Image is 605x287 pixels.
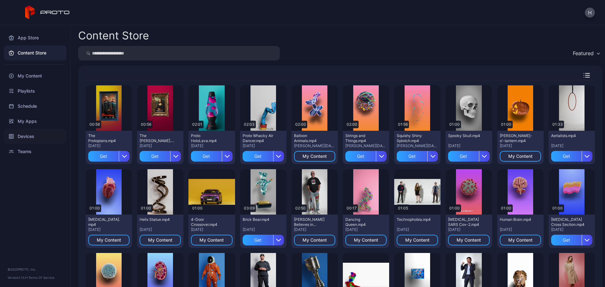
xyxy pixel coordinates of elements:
[191,227,232,232] div: [DATE]
[551,151,582,162] div: Get
[500,151,541,162] button: My Content
[8,267,63,272] div: © 2025 PROTO, Inc.
[191,151,232,162] button: Get
[457,238,481,243] div: My Content
[4,68,66,83] a: My Content
[448,227,489,232] div: [DATE]
[4,144,66,159] a: Teams
[8,276,28,279] span: Version 1.13.1 •
[448,235,489,245] button: My Content
[294,235,335,245] button: My Content
[243,217,277,222] div: Brick Bear.mp4
[140,227,181,232] div: [DATE]
[4,45,66,60] a: Content Store
[508,238,533,243] div: My Content
[294,227,335,232] div: [DATE]
[397,151,427,162] div: Get
[345,133,380,143] div: Strings and Things.mp4
[345,217,380,227] div: Dancing Queen.mp4
[345,227,387,232] div: [DATE]
[243,151,273,162] div: Get
[345,151,387,162] button: Get
[345,143,387,148] div: [PERSON_NAME][DATE]
[397,133,431,143] div: Squishy Shiny Splotch.mp4
[345,235,387,245] button: My Content
[551,217,586,227] div: Epidermis Cross Section.mp4
[140,235,181,245] button: My Content
[573,50,594,56] div: Featured
[88,151,119,162] div: Get
[500,133,534,143] div: Jack-o'-lantern.mp4
[148,238,172,243] div: My Content
[551,151,592,162] button: Get
[354,238,378,243] div: My Content
[448,151,479,162] div: Get
[4,83,66,99] a: Playlists
[88,217,123,227] div: Human Heart.mp4
[500,227,541,232] div: [DATE]
[88,227,130,232] div: [DATE]
[140,151,170,162] div: Get
[500,217,534,222] div: Human Brain.mp4
[397,217,431,222] div: Technophobia.mp4
[500,235,541,245] button: My Content
[88,133,123,143] div: The Protopians.mp4
[551,235,592,245] button: Get
[448,151,489,162] button: Get
[140,143,181,148] div: [DATE]
[140,151,181,162] button: Get
[88,143,130,148] div: [DATE]
[191,151,222,162] div: Get
[97,238,121,243] div: My Content
[551,235,582,245] div: Get
[508,154,533,159] div: My Content
[302,154,327,159] div: My Content
[88,151,130,162] button: Get
[243,143,284,148] div: [DATE]
[551,143,592,148] div: [DATE]
[448,143,489,148] div: [DATE]
[345,151,376,162] div: Get
[397,151,438,162] button: Get
[191,143,232,148] div: [DATE]
[585,8,595,18] button: H
[448,217,483,227] div: Covid-19 SARS Cov-2.mp4
[4,114,66,129] a: My Apps
[405,238,429,243] div: My Content
[294,217,329,227] div: Howie Mandel Believes in Proto.mp4
[191,217,226,227] div: 4-Door Crossover.mp4
[243,235,273,245] div: Get
[4,99,66,114] a: Schedule
[78,30,149,41] div: Content Store
[88,235,130,245] button: My Content
[28,276,55,279] a: Terms Of Service
[4,129,66,144] a: Devices
[397,235,438,245] button: My Content
[191,235,232,245] button: My Content
[448,133,483,138] div: Spooky Skull.mp4
[243,227,284,232] div: [DATE]
[397,227,438,232] div: [DATE]
[140,133,174,143] div: The Mona Lisa.mp4
[294,133,329,143] div: Balloon Animals.mp4
[243,133,277,143] div: Proto Whacky Air Dancer.mp4
[140,217,174,222] div: Helix Statue.mp4
[199,238,224,243] div: My Content
[294,143,335,148] div: [PERSON_NAME][DATE]
[570,46,602,60] button: Featured
[4,30,66,45] a: App Store
[302,238,327,243] div: My Content
[243,151,284,162] button: Get
[294,151,335,162] button: My Content
[500,143,541,148] div: [DATE]
[551,133,586,138] div: Aerialists.mp4
[243,235,284,245] button: Get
